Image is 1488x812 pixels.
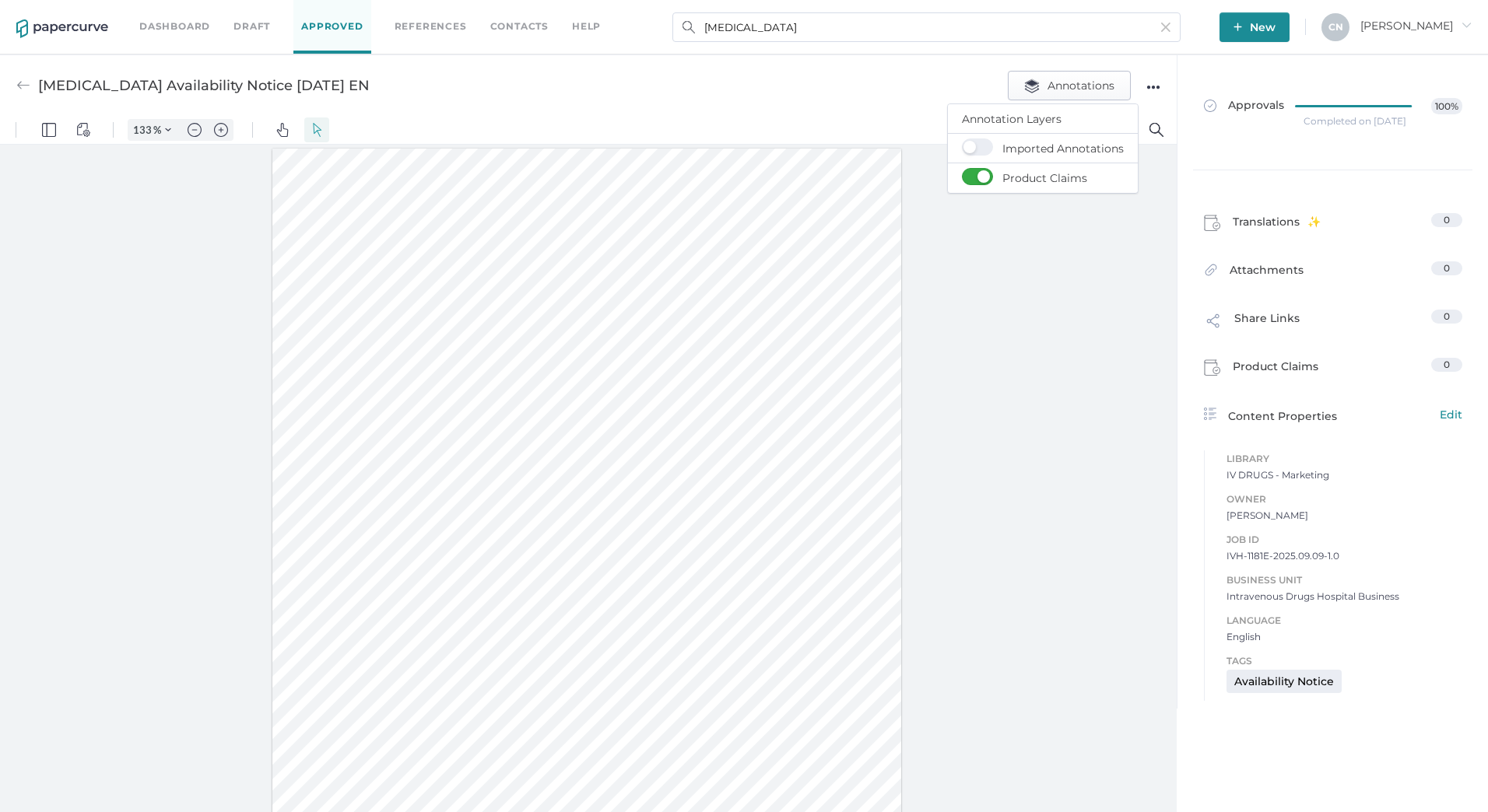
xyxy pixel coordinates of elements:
img: cross-light-grey.10ea7ca4.svg [1161,23,1170,32]
span: 0 [1444,214,1450,226]
button: Pan [270,2,295,26]
span: C N [1328,21,1343,33]
span: Business Unit [1227,572,1462,589]
img: search.bf03fe8b.svg [683,21,695,33]
img: share-link-icon.af96a55c.svg [1204,311,1223,334]
button: Product Claims [948,163,1138,193]
img: back-arrow-grey.72011ae3.svg [16,79,30,93]
button: New [1220,12,1290,42]
button: Zoom in [209,3,233,25]
span: % [153,8,161,20]
button: Annotations [1008,71,1131,100]
span: IVH-1181E-2025.09.09-1.0 [1227,548,1462,564]
span: English [1227,629,1462,645]
button: Zoom out [182,3,207,25]
img: approved-grey.341b8de9.svg [1204,100,1216,112]
button: View Controls [71,2,96,26]
span: Language [1227,612,1462,629]
span: Annotation Layers [962,104,1124,133]
span: Translations [1233,213,1321,236]
button: Imported Annotations [948,134,1138,163]
span: Product Claims [1233,358,1318,381]
button: Select [304,2,329,26]
img: claims-icon.71597b81.svg [1204,215,1221,232]
span: Tags [1227,653,1450,670]
div: [MEDICAL_DATA] Availability Notice [DATE] EN [38,71,370,100]
a: Product Claims0 [1204,358,1462,381]
span: Attachments [1230,261,1304,285]
span: [PERSON_NAME] [1360,19,1472,33]
i: arrow_right [1461,19,1472,30]
input: Set zoom [128,7,153,21]
span: Approvals [1204,98,1284,115]
button: Panel [37,2,61,26]
button: Zoom Controls [156,3,181,25]
a: Attachments0 [1204,261,1462,285]
img: chevron.svg [165,11,171,17]
div: help [572,18,601,35]
div: Content Properties [1204,406,1462,425]
img: plus-white.e19ec114.svg [1234,23,1242,31]
img: default-viewcontrols.svg [76,7,90,21]
span: Annotations [1024,79,1114,92]
img: default-leftsidepanel.svg [42,7,56,21]
img: claims-icon.71597b81.svg [1204,359,1221,376]
span: 100% [1431,98,1462,114]
img: default-magnifying-glass.svg [1149,7,1163,21]
span: 0 [1444,359,1450,370]
a: Dashboard [139,18,210,35]
span: Product Claims [962,163,1124,193]
a: Content PropertiesEdit [1204,406,1462,425]
div: ●●● [1146,76,1160,98]
span: New [1234,12,1276,42]
img: papercurve-logo-colour.7244d18c.svg [16,19,108,38]
a: Share Links0 [1204,310,1462,339]
img: attachments-icon.0dd0e375.svg [1204,263,1218,281]
img: default-pan.svg [275,7,290,21]
span: Owner [1227,491,1462,508]
img: default-minus.svg [188,7,202,21]
div: Availability Notice [1227,670,1342,693]
span: Intravenous Drugs Hospital Business [1227,589,1462,604]
img: content-properties-icon.34d20aed.svg [1204,408,1216,420]
button: Annotation Layers [948,104,1138,134]
a: Approvals100% [1195,82,1472,142]
input: Search Workspace [672,12,1181,42]
a: Contacts [490,18,549,35]
span: Share Links [1234,310,1300,339]
img: default-select.svg [310,7,324,21]
span: 0 [1444,310,1450,322]
img: annotation-layers.cc6d0e6b.svg [1024,79,1040,93]
a: Translations0 [1204,213,1462,236]
span: Library [1227,450,1462,467]
img: default-plus.svg [214,7,228,21]
span: IV DRUGS - Marketing [1227,467,1462,483]
span: Job ID [1227,531,1462,548]
a: Draft [233,18,270,35]
button: Search [1144,2,1169,26]
span: Edit [1440,406,1462,423]
span: Imported Annotations [962,134,1124,163]
a: References [395,18,467,35]
span: 0 [1444,262,1450,274]
span: [PERSON_NAME] [1227,508,1462,523]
